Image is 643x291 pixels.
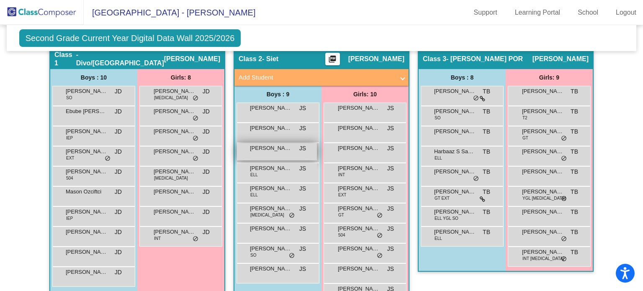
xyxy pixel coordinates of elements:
span: JD [115,167,122,176]
div: Girls: 8 [137,69,224,86]
span: do_not_disturb_alt [193,236,198,242]
span: [PERSON_NAME] [338,164,380,173]
span: TB [483,228,490,237]
span: JD [203,208,210,216]
span: [PERSON_NAME] [PERSON_NAME] [66,147,108,156]
span: EXT [66,155,74,161]
span: TB [571,208,578,216]
span: JS [387,224,394,233]
span: INT [MEDICAL_DATA] [522,255,564,262]
span: TB [483,167,490,176]
span: JD [203,228,210,237]
span: [PERSON_NAME] [250,104,292,112]
span: [MEDICAL_DATA] [154,95,188,101]
span: Harbaaz S Sangha [434,147,476,156]
span: do_not_disturb_alt [561,155,567,162]
span: JS [387,204,394,213]
span: JD [115,228,122,237]
span: do_not_disturb_alt [377,232,383,239]
span: JD [203,127,210,136]
span: JS [299,265,306,273]
span: JS [299,224,306,233]
span: do_not_disturb_alt [289,252,295,259]
span: SO [66,95,72,101]
span: [PERSON_NAME] [522,87,564,95]
span: [PERSON_NAME] [434,228,476,236]
span: GT [338,212,344,218]
span: - [PERSON_NAME] POR [446,55,523,63]
span: [PERSON_NAME] [434,208,476,216]
span: [PERSON_NAME] [522,188,564,196]
span: JS [387,245,394,253]
span: JD [203,147,210,156]
span: JD [203,87,210,96]
span: TB [483,87,490,96]
span: TB [483,147,490,156]
span: IEP [66,135,73,141]
span: JS [299,124,306,133]
span: [PERSON_NAME] [66,87,108,95]
div: Girls: 10 [321,86,409,103]
span: [PERSON_NAME] [434,188,476,196]
span: JS [299,245,306,253]
span: [PERSON_NAME] [154,147,195,156]
span: - Siet [262,55,278,63]
span: GT EXT [435,195,450,201]
span: INT [154,235,161,242]
span: YGL [MEDICAL_DATA] [522,195,566,201]
span: [GEOGRAPHIC_DATA] - [PERSON_NAME] [84,6,255,19]
span: [PERSON_NAME] [522,228,564,236]
span: [PERSON_NAME] [154,107,195,116]
span: [PERSON_NAME] [66,248,108,256]
span: [PERSON_NAME] [66,127,108,136]
span: JS [387,184,394,193]
span: JS [299,104,306,113]
span: 504 [338,232,345,238]
span: JS [387,104,394,113]
span: JD [115,248,122,257]
span: [PERSON_NAME] [434,87,476,95]
span: Class 1 [54,51,76,67]
button: Print Students Details [325,53,340,65]
span: ELL [435,235,442,242]
span: [PERSON_NAME] [522,167,564,176]
span: Ebube [PERSON_NAME] [66,107,108,116]
mat-expansion-panel-header: Add Student [234,69,409,86]
span: [PERSON_NAME] [532,55,589,63]
span: JS [299,164,306,173]
span: do_not_disturb_alt [193,115,198,122]
span: [PERSON_NAME] [250,224,292,233]
span: JD [115,208,122,216]
span: [PERSON_NAME] [434,167,476,176]
span: TB [571,87,578,96]
span: do_not_disturb_alt [561,135,567,142]
span: [PERSON_NAME] [250,164,292,173]
span: [PERSON_NAME] [348,55,404,63]
span: [PERSON_NAME] [522,248,564,256]
span: [PERSON_NAME] [522,147,564,156]
span: [PERSON_NAME] [338,184,380,193]
span: [PERSON_NAME] [154,127,195,136]
span: TB [571,107,578,116]
span: JS [299,184,306,193]
span: ELL [435,155,442,161]
span: T2 [522,115,527,121]
span: [PERSON_NAME] [338,104,380,112]
span: [PERSON_NAME] [522,208,564,216]
span: [PERSON_NAME] [522,107,564,116]
span: JS [387,124,394,133]
span: SO [435,115,440,121]
span: IEP [66,215,73,221]
span: Class 2 [239,55,262,63]
span: SO [250,252,256,258]
span: do_not_disturb_alt [473,175,479,182]
span: [PERSON_NAME] [338,204,380,213]
span: [PERSON_NAME] [434,107,476,116]
div: Boys : 10 [50,69,137,86]
span: - Divo/[GEOGRAPHIC_DATA] [76,51,164,67]
mat-icon: picture_as_pdf [327,55,337,67]
span: INT [338,172,345,178]
span: JD [115,127,122,136]
span: do_not_disturb_alt [561,256,567,263]
span: JD [203,167,210,176]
